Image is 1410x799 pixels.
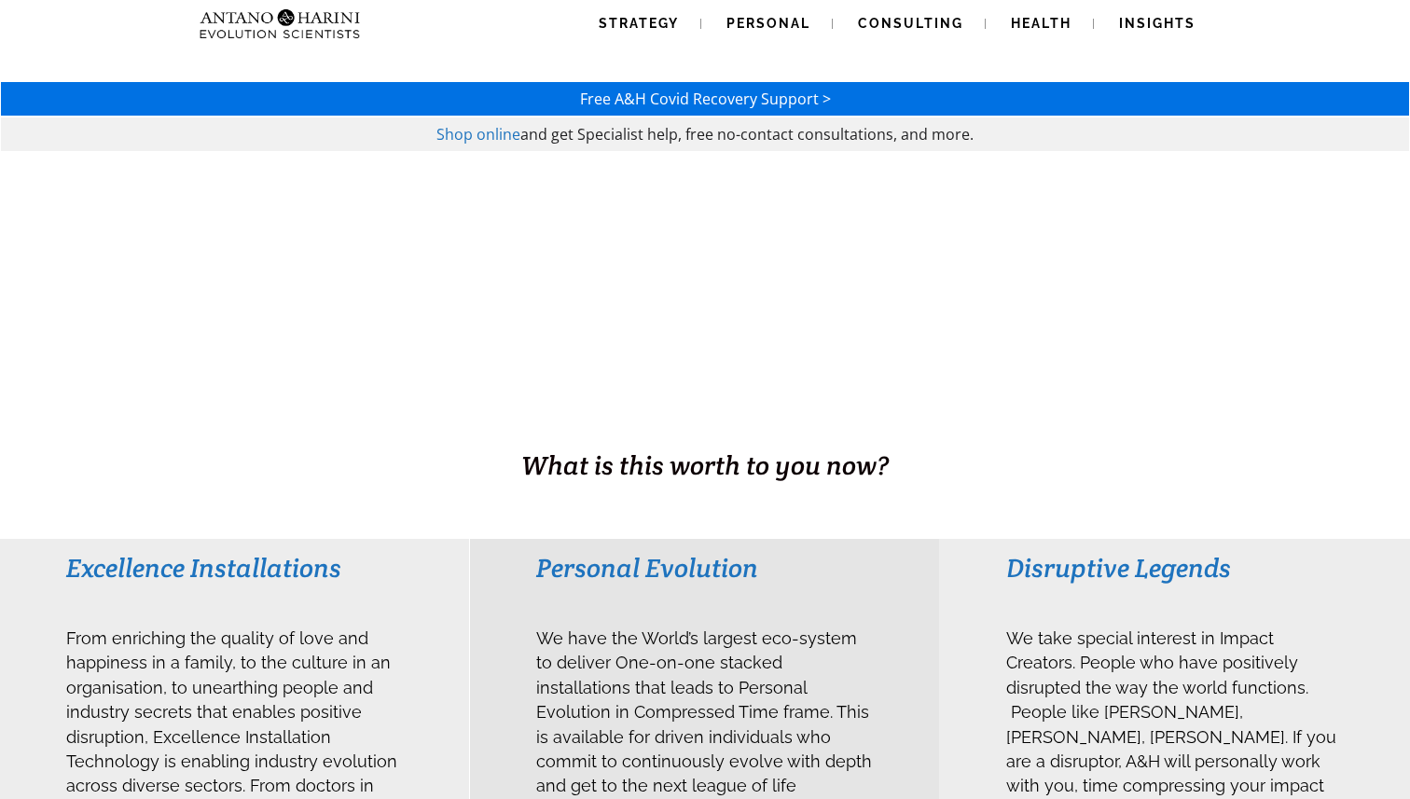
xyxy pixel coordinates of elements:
[858,16,963,31] span: Consulting
[1006,551,1343,585] h3: Disruptive Legends
[521,448,889,482] span: What is this worth to you now?
[520,124,974,145] span: and get Specialist help, free no-contact consultations, and more.
[580,89,831,109] a: Free A&H Covid Recovery Support >
[599,16,679,31] span: Strategy
[536,551,873,585] h3: Personal Evolution
[66,551,403,585] h3: Excellence Installations
[726,16,810,31] span: Personal
[2,407,1408,447] h1: BUSINESS. HEALTH. Family. Legacy
[1119,16,1196,31] span: Insights
[436,124,520,145] a: Shop online
[1011,16,1071,31] span: Health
